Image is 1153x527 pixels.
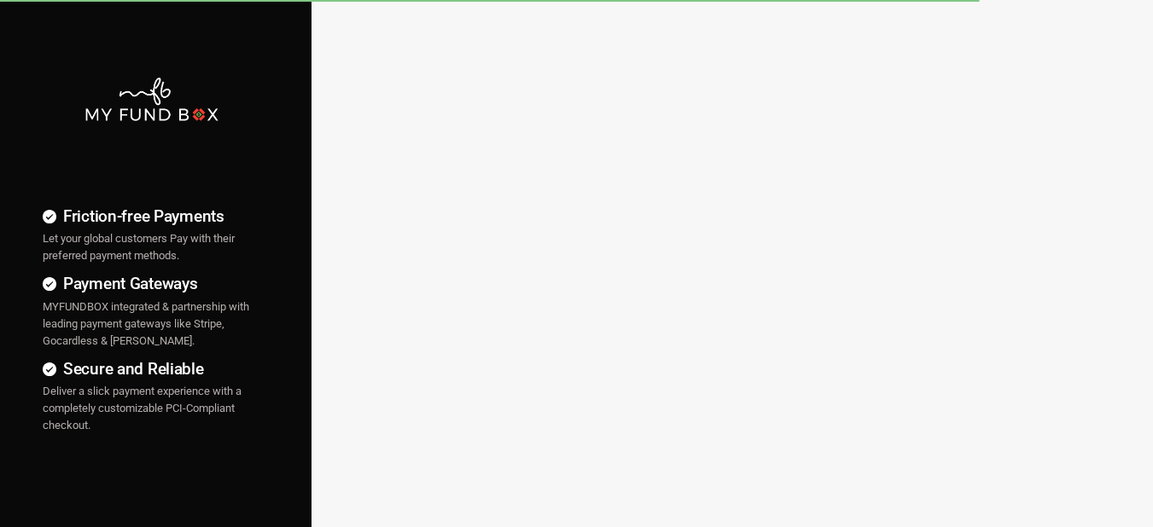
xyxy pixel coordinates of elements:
[43,300,249,347] span: MYFUNDBOX integrated & partnership with leading payment gateways like Stripe, Gocardless & [PERSO...
[43,232,235,262] span: Let your global customers Pay with their preferred payment methods.
[43,271,260,296] h4: Payment Gateways
[84,76,220,123] img: mfbwhite.png
[43,356,260,381] h4: Secure and Reliable
[43,204,260,229] h4: Friction-free Payments
[43,385,242,431] span: Deliver a slick payment experience with a completely customizable PCI-Compliant checkout.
